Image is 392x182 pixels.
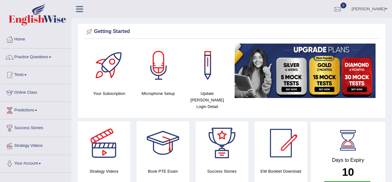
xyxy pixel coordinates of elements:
a: Predictions [0,102,71,117]
h4: Microphone Setup [137,90,180,97]
h4: EW Booklet Download [255,168,307,175]
h4: Strategy Videos [78,168,130,175]
a: Home [0,31,71,46]
a: Tests [0,66,71,82]
h4: Book PTE Exam [137,168,189,175]
img: small5.jpg [235,44,376,98]
span: 0 [340,2,347,8]
a: Success Stories [0,119,71,135]
a: Strategy Videos [0,137,71,153]
div: Getting Started [85,27,379,36]
h4: Update [PERSON_NAME] Login Detail [186,90,229,110]
h4: Days to Expiry [318,157,379,163]
a: Online Class [0,84,71,100]
a: Practice Questions [0,49,71,64]
h4: Your Subscription [88,90,131,97]
a: Your Account [0,155,71,170]
b: 10 [342,166,354,178]
h4: Success Stories [196,168,248,175]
